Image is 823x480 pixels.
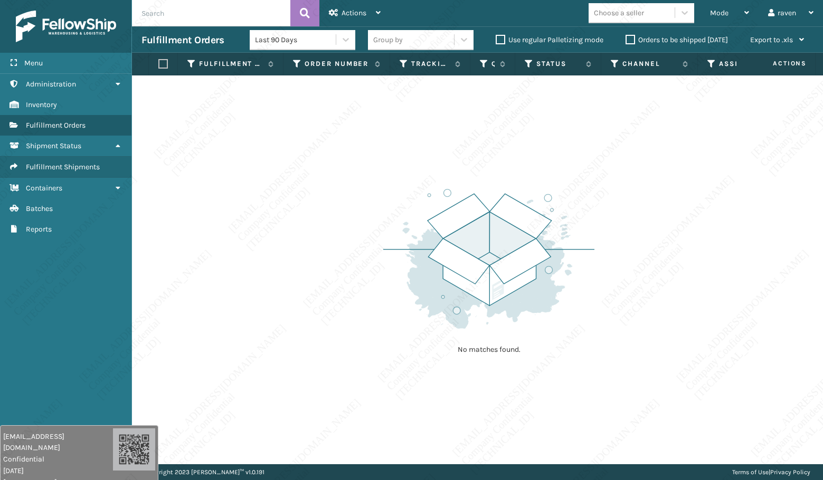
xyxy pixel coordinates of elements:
span: Inventory [26,100,57,109]
span: Fulfillment Shipments [26,162,100,171]
a: Terms of Use [732,468,769,476]
span: [DATE] [3,465,113,476]
span: Actions [740,55,813,72]
label: Orders to be shipped [DATE] [626,35,728,44]
div: Choose a seller [594,7,644,18]
h3: Fulfillment Orders [141,34,224,46]
span: Actions [342,8,366,17]
div: | [732,464,810,480]
span: [EMAIL_ADDRESS][DOMAIN_NAME] [3,431,113,453]
span: Containers [26,184,62,193]
span: Mode [710,8,729,17]
span: Export to .xls [750,35,793,44]
label: Tracking Number [411,59,450,69]
span: Batches [26,204,53,213]
label: Assigned Carrier Service [719,59,778,69]
span: Administration [26,80,76,89]
span: Menu [24,59,43,68]
label: Status [536,59,581,69]
a: Privacy Policy [770,468,810,476]
label: Quantity [491,59,495,69]
label: Order Number [305,59,370,69]
p: Copyright 2023 [PERSON_NAME]™ v 1.0.191 [145,464,264,480]
span: Shipment Status [26,141,81,150]
label: Channel [622,59,677,69]
label: Use regular Palletizing mode [496,35,603,44]
span: Confidential [3,454,113,465]
span: Fulfillment Orders [26,121,86,130]
div: Last 90 Days [255,34,337,45]
div: Group by [373,34,403,45]
label: Fulfillment Order Id [199,59,263,69]
span: Reports [26,225,52,234]
img: logo [16,11,116,42]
